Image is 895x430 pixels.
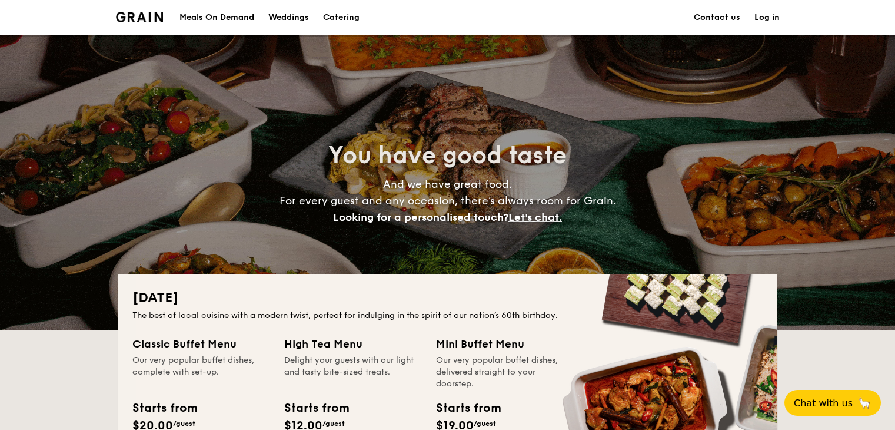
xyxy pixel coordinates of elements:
[436,355,574,390] div: Our very popular buffet dishes, delivered straight to your doorstep.
[474,419,496,428] span: /guest
[284,355,422,390] div: Delight your guests with our light and tasty bite-sized treats.
[132,310,763,322] div: The best of local cuisine with a modern twist, perfect for indulging in the spirit of our nation’...
[132,399,197,417] div: Starts from
[784,390,881,416] button: Chat with us🦙
[132,289,763,307] h2: [DATE]
[322,419,345,428] span: /guest
[284,336,422,352] div: High Tea Menu
[794,398,853,409] span: Chat with us
[436,399,500,417] div: Starts from
[508,211,562,224] span: Let's chat.
[132,336,270,352] div: Classic Buffet Menu
[132,355,270,390] div: Our very popular buffet dishes, complete with set-up.
[173,419,195,428] span: /guest
[284,399,348,417] div: Starts from
[116,12,164,22] a: Logotype
[436,336,574,352] div: Mini Buffet Menu
[857,396,871,410] span: 🦙
[116,12,164,22] img: Grain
